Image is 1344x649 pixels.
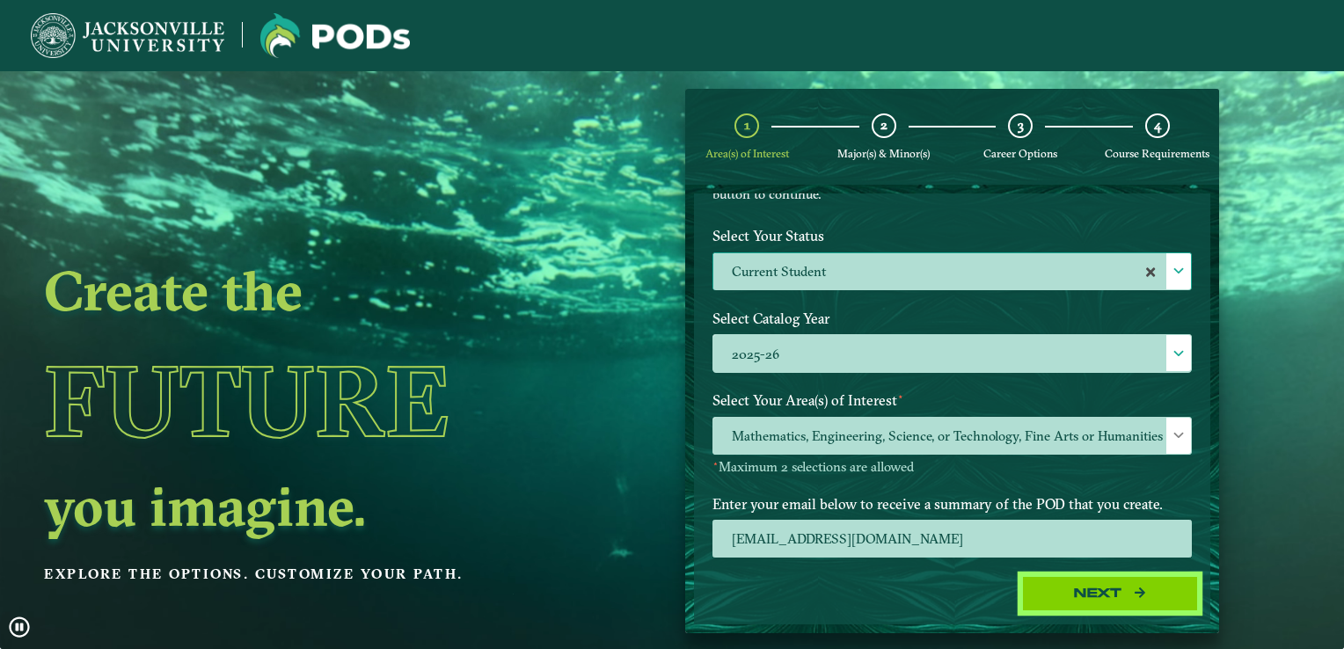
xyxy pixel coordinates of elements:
span: Area(s) of Interest [705,147,789,160]
span: 1 [744,117,750,134]
sup: ⋆ [897,390,904,403]
span: Career Options [983,147,1057,160]
span: 3 [1018,117,1024,134]
p: Explore the options. Customize your path. [44,561,561,587]
label: Current Student [713,253,1191,291]
h2: you imagine. [44,481,561,530]
img: Jacksonville University logo [31,13,224,58]
img: Jacksonville University logo [260,13,410,58]
h1: Future [44,321,561,481]
button: Next [1022,576,1198,612]
label: Enter your email below to receive a summary of the POD that you create. [699,488,1205,521]
input: Enter your email [712,520,1192,558]
span: Course Requirements [1105,147,1209,160]
p: Maximum 2 selections are allowed [712,459,1192,476]
label: Select Catalog Year [699,303,1205,335]
label: Select Your Status [699,220,1205,252]
label: Select Your Area(s) of Interest [699,384,1205,417]
span: 2 [880,117,887,134]
h2: Create the [44,266,561,315]
sup: ⋆ [712,457,719,470]
label: 2025-26 [713,335,1191,373]
span: Major(s) & Minor(s) [837,147,930,160]
span: Mathematics, Engineering, Science, or Technology, Fine Arts or Humanities [713,418,1191,456]
span: 4 [1154,117,1161,134]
